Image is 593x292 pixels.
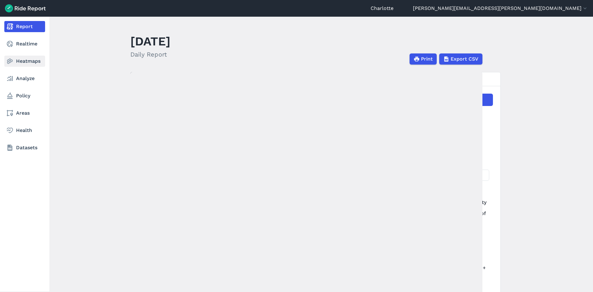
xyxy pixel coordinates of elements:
[4,125,45,136] a: Health
[4,90,45,101] a: Policy
[413,5,588,12] button: [PERSON_NAME][EMAIL_ADDRESS][PERSON_NAME][DOMAIN_NAME]
[4,56,45,67] a: Heatmaps
[371,5,393,12] a: Charlotte
[130,33,170,50] h1: [DATE]
[4,21,45,32] a: Report
[4,142,45,153] a: Datasets
[5,4,46,12] img: Ride Report
[421,55,433,63] span: Print
[439,53,482,65] button: Export CSV
[410,53,437,65] button: Print
[4,73,45,84] a: Analyze
[4,38,45,49] a: Realtime
[4,108,45,119] a: Areas
[451,55,478,63] span: Export CSV
[130,50,170,59] h2: Daily Report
